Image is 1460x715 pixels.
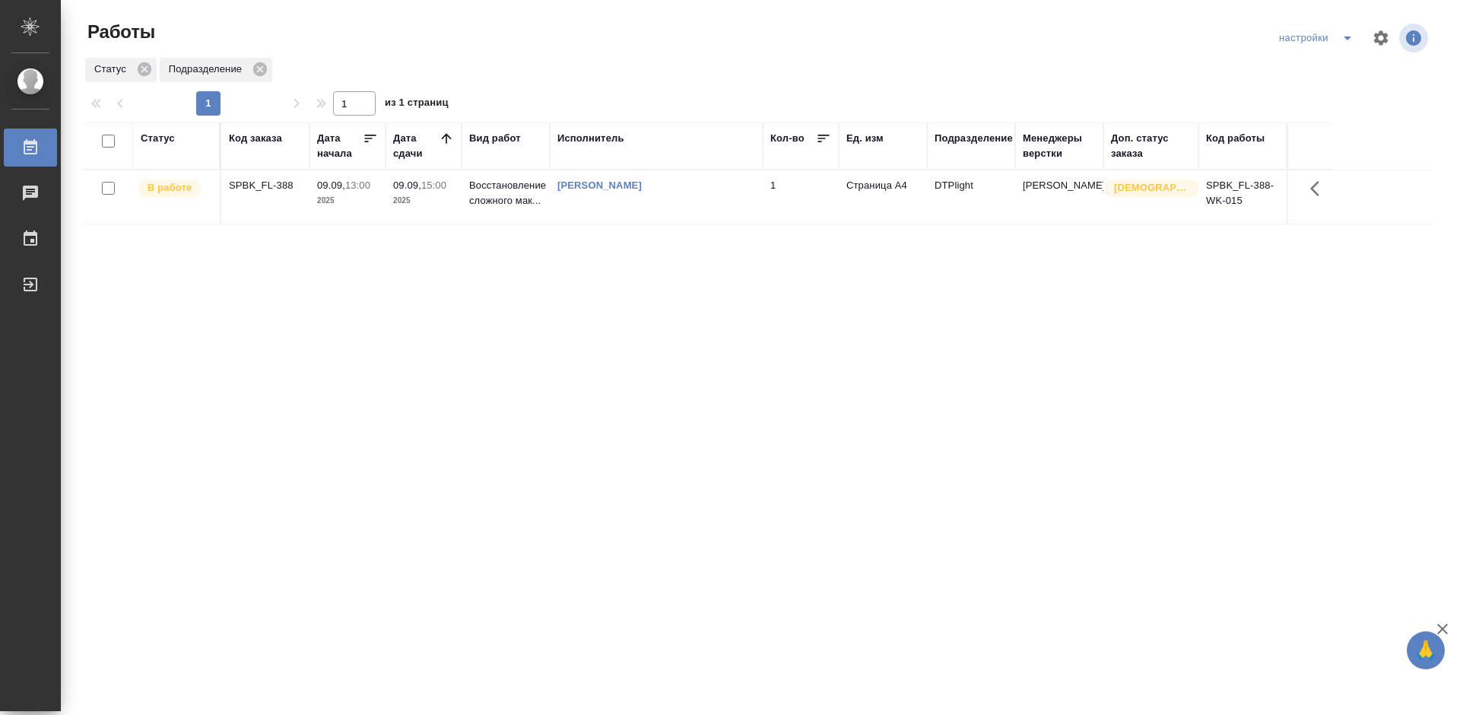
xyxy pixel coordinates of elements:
div: Исполнитель [557,131,624,146]
p: 2025 [317,193,378,208]
div: Код работы [1206,131,1265,146]
div: Подразделение [935,131,1013,146]
td: SPBK_FL-388-WK-015 [1198,170,1287,224]
p: 2025 [393,193,454,208]
td: DTPlight [927,170,1015,224]
span: Посмотреть информацию [1399,24,1431,52]
button: Здесь прячутся важные кнопки [1301,170,1338,207]
div: Доп. статус заказа [1111,131,1191,161]
span: Работы [84,20,155,44]
p: [PERSON_NAME] [1023,178,1096,193]
div: Статус [85,58,157,82]
p: Статус [94,62,132,77]
div: Статус [141,131,175,146]
p: [DEMOGRAPHIC_DATA] [1114,180,1190,195]
p: Восстановление сложного мак... [469,178,542,208]
button: 🙏 [1407,631,1445,669]
div: Менеджеры верстки [1023,131,1096,161]
p: Подразделение [169,62,247,77]
div: Дата сдачи [393,131,439,161]
span: Настроить таблицу [1363,20,1399,56]
div: Кол-во [770,131,805,146]
p: 09.09, [393,180,421,191]
div: Ед. изм [846,131,884,146]
div: Вид работ [469,131,521,146]
div: Код заказа [229,131,282,146]
span: 🙏 [1413,634,1439,666]
p: В работе [148,180,192,195]
span: из 1 страниц [385,94,449,116]
td: Страница А4 [839,170,927,224]
p: 13:00 [345,180,370,191]
div: SPBK_FL-388 [229,178,302,193]
td: 1 [763,170,839,224]
a: [PERSON_NAME] [557,180,642,191]
p: 09.09, [317,180,345,191]
div: split button [1275,26,1363,50]
div: Исполнитель выполняет работу [137,178,212,199]
div: Подразделение [160,58,272,82]
p: 15:00 [421,180,446,191]
div: Дата начала [317,131,363,161]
